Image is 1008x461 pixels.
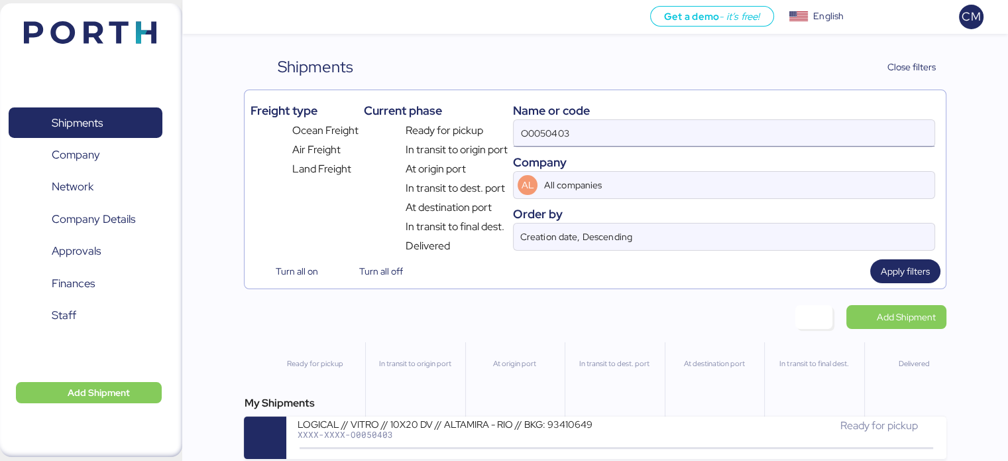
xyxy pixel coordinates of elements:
[406,219,504,235] span: In transit to final dest.
[541,172,897,198] input: AL
[513,153,934,171] div: Company
[840,419,917,432] span: Ready for pickup
[52,274,95,293] span: Finances
[9,140,162,170] a: Company
[297,430,615,439] div: XXXX-XXXX-O0050403
[9,107,162,138] a: Shipments
[846,305,946,329] a: Add Shipment
[770,358,858,369] div: In transit to final dest.
[962,8,980,25] span: CM
[16,382,162,403] button: Add Shipment
[52,145,100,165] span: Company
[276,263,318,279] span: Turn all on
[52,210,135,229] span: Company Details
[292,161,351,177] span: Land Freight
[860,55,946,79] button: Close filters
[406,200,492,216] span: At destination port
[9,269,162,299] a: Finances
[297,418,615,429] div: LOGICAL // VITRO // 10X20 DV // ALTAMIRA - RIO // BKG: 93410649
[671,358,758,369] div: At destination port
[52,177,93,196] span: Network
[244,395,946,411] div: My Shipments
[406,142,508,158] span: In transit to origin port
[334,259,414,283] button: Turn all off
[9,204,162,235] a: Company Details
[364,101,508,119] div: Current phase
[513,101,934,119] div: Name or code
[52,113,103,133] span: Shipments
[877,309,936,325] span: Add Shipment
[406,180,505,196] span: In transit to dest. port
[190,6,213,29] button: Menu
[371,358,459,369] div: In transit to origin port
[9,236,162,267] a: Approvals
[292,142,341,158] span: Air Freight
[406,238,450,254] span: Delivered
[250,101,358,119] div: Freight type
[292,123,359,139] span: Ocean Freight
[52,241,101,261] span: Approvals
[870,259,940,283] button: Apply filters
[250,259,328,283] button: Turn all on
[52,306,76,325] span: Staff
[471,358,559,369] div: At origin port
[870,358,958,369] div: Delivered
[571,358,658,369] div: In transit to dest. port
[9,300,162,331] a: Staff
[406,161,466,177] span: At origin port
[9,172,162,202] a: Network
[359,263,403,279] span: Turn all off
[513,205,934,223] div: Order by
[887,59,936,75] span: Close filters
[406,123,483,139] span: Ready for pickup
[278,55,353,79] div: Shipments
[522,178,534,192] span: AL
[813,9,844,23] div: English
[68,385,130,401] span: Add Shipment
[881,263,930,279] span: Apply filters
[270,358,359,369] div: Ready for pickup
